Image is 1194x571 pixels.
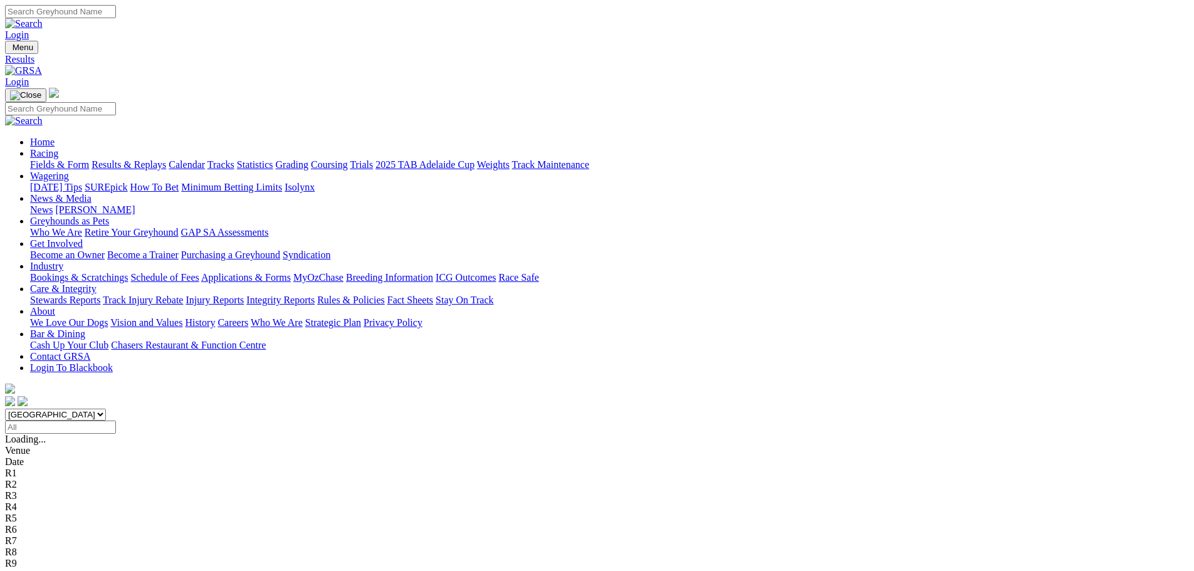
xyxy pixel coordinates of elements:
a: Privacy Policy [364,317,422,328]
a: SUREpick [85,182,127,192]
div: R4 [5,501,1189,513]
input: Search [5,5,116,18]
div: R7 [5,535,1189,547]
button: Toggle navigation [5,88,46,102]
a: Breeding Information [346,272,433,283]
img: logo-grsa-white.png [49,88,59,98]
div: Date [5,456,1189,468]
img: Close [10,90,41,100]
a: Integrity Reports [246,295,315,305]
a: Cash Up Your Club [30,340,108,350]
span: Loading... [5,434,46,444]
a: Coursing [311,159,348,170]
div: Venue [5,445,1189,456]
a: Fields & Form [30,159,89,170]
div: Bar & Dining [30,340,1189,351]
a: Who We Are [251,317,303,328]
div: R6 [5,524,1189,535]
a: Stewards Reports [30,295,100,305]
a: Applications & Forms [201,272,291,283]
a: MyOzChase [293,272,343,283]
a: Contact GRSA [30,351,90,362]
div: Greyhounds as Pets [30,227,1189,238]
a: Schedule of Fees [130,272,199,283]
a: Careers [217,317,248,328]
a: Login [5,76,29,87]
input: Select date [5,421,116,434]
a: Tracks [207,159,234,170]
a: News & Media [30,193,92,204]
a: Bar & Dining [30,328,85,339]
a: Results [5,54,1189,65]
img: Search [5,115,43,127]
div: Wagering [30,182,1189,193]
button: Toggle navigation [5,41,38,54]
a: Weights [477,159,510,170]
div: Industry [30,272,1189,283]
a: Retire Your Greyhound [85,227,179,238]
div: Racing [30,159,1189,170]
div: About [30,317,1189,328]
a: Get Involved [30,238,83,249]
a: Care & Integrity [30,283,97,294]
a: Chasers Restaurant & Function Centre [111,340,266,350]
div: R8 [5,547,1189,558]
a: Greyhounds as Pets [30,216,109,226]
a: Login [5,29,29,40]
img: Search [5,18,43,29]
a: Login To Blackbook [30,362,113,373]
div: Care & Integrity [30,295,1189,306]
a: Calendar [169,159,205,170]
span: Menu [13,43,33,52]
a: Grading [276,159,308,170]
div: R2 [5,479,1189,490]
a: [DATE] Tips [30,182,82,192]
img: logo-grsa-white.png [5,384,15,394]
img: facebook.svg [5,396,15,406]
a: Results & Replays [92,159,166,170]
a: We Love Our Dogs [30,317,108,328]
a: Vision and Values [110,317,182,328]
a: History [185,317,215,328]
a: Isolynx [285,182,315,192]
a: GAP SA Assessments [181,227,269,238]
a: Become a Trainer [107,249,179,260]
a: Industry [30,261,63,271]
a: Statistics [237,159,273,170]
a: Track Maintenance [512,159,589,170]
a: Fact Sheets [387,295,433,305]
a: [PERSON_NAME] [55,204,135,215]
a: News [30,204,53,215]
a: Race Safe [498,272,538,283]
a: Track Injury Rebate [103,295,183,305]
a: Trials [350,159,373,170]
a: Rules & Policies [317,295,385,305]
img: twitter.svg [18,396,28,406]
div: Get Involved [30,249,1189,261]
a: About [30,306,55,317]
div: R5 [5,513,1189,524]
a: How To Bet [130,182,179,192]
a: Minimum Betting Limits [181,182,282,192]
a: Wagering [30,170,69,181]
a: ICG Outcomes [436,272,496,283]
div: R3 [5,490,1189,501]
a: Racing [30,148,58,159]
a: Bookings & Scratchings [30,272,128,283]
div: R1 [5,468,1189,479]
div: News & Media [30,204,1189,216]
a: Stay On Track [436,295,493,305]
a: Become an Owner [30,249,105,260]
a: Who We Are [30,227,82,238]
img: GRSA [5,65,42,76]
a: 2025 TAB Adelaide Cup [375,159,474,170]
a: Home [30,137,55,147]
a: Purchasing a Greyhound [181,249,280,260]
a: Syndication [283,249,330,260]
div: R9 [5,558,1189,569]
input: Search [5,102,116,115]
a: Strategic Plan [305,317,361,328]
a: Injury Reports [186,295,244,305]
